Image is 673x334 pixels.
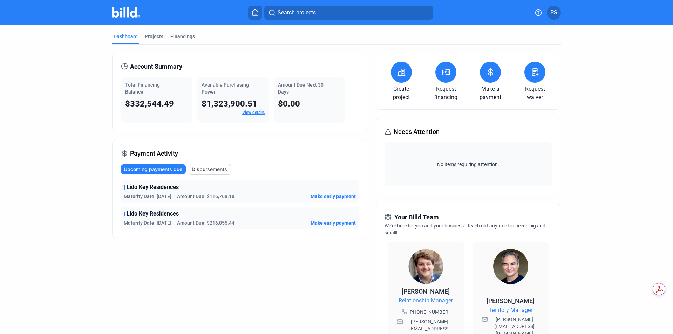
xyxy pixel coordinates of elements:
[177,219,234,226] span: Amount Due: $216,855.44
[125,99,174,109] span: $332,544.49
[130,62,182,71] span: Account Summary
[278,82,324,95] span: Amount Due Next 30 Days
[170,33,195,40] div: Financings
[518,85,552,102] a: Request waiver
[385,223,545,236] span: We're here for you and your business. Reach out anytime for needs big and small!
[202,82,249,95] span: Available Purchasing Power
[394,212,439,222] span: Your Billd Team
[145,33,163,40] div: Projects
[489,306,532,314] span: Territory Manager
[387,161,549,168] span: No items requiring attention.
[547,6,561,20] button: PS
[124,219,171,226] span: Maturity Date: [DATE]
[278,8,316,17] span: Search projects
[124,166,182,173] span: Upcoming payments due
[278,99,300,109] span: $0.00
[408,249,443,284] img: Relationship Manager
[177,193,234,200] span: Amount Due: $116,768.18
[264,6,433,20] button: Search projects
[487,297,535,305] span: [PERSON_NAME]
[474,85,507,102] a: Make a payment
[429,85,463,102] a: Request financing
[311,193,356,200] button: Make early payment
[242,110,265,115] a: View details
[112,7,140,18] img: Billd Company Logo
[402,288,450,295] span: [PERSON_NAME]
[385,85,418,102] a: Create project
[121,164,186,174] button: Upcoming payments due
[125,82,160,95] span: Total Financing Balance
[130,149,178,158] span: Payment Activity
[124,193,171,200] span: Maturity Date: [DATE]
[127,210,179,218] span: Lido Key Residences
[399,296,453,305] span: Relationship Manager
[394,127,440,137] span: Needs Attention
[192,166,227,173] span: Disbursements
[408,308,450,315] span: [PHONE_NUMBER]
[493,249,528,284] img: Territory Manager
[114,33,138,40] div: Dashboard
[550,8,557,17] span: PS
[311,219,356,226] button: Make early payment
[189,164,231,175] button: Disbursements
[127,183,179,191] span: Lido Key Residences
[202,99,257,109] span: $1,323,900.51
